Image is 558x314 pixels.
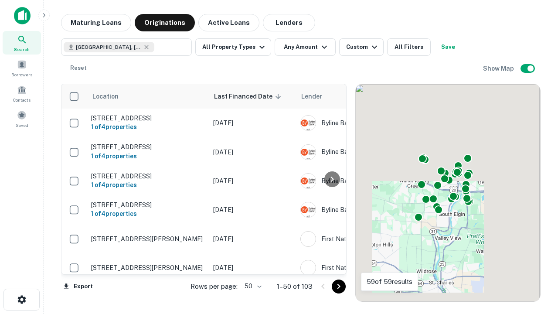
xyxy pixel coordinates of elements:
button: All Property Types [195,38,271,56]
p: [DATE] [213,118,292,128]
div: First Nations Bank [300,231,431,247]
p: [STREET_ADDRESS] [91,172,204,180]
p: Rows per page: [191,281,238,292]
span: [GEOGRAPHIC_DATA], [GEOGRAPHIC_DATA] [76,43,141,51]
button: Reset [65,59,92,77]
p: 1–50 of 103 [277,281,313,292]
span: Search [14,46,30,53]
h6: 1 of 4 properties [91,180,204,190]
span: Location [92,91,130,102]
a: Borrowers [3,56,41,80]
a: Contacts [3,82,41,105]
img: picture [301,202,316,217]
button: Go to next page [332,280,346,294]
div: First Nations Bank [300,260,431,276]
th: Lender [296,84,436,109]
th: Location [87,84,209,109]
div: Byline Bank [300,202,431,218]
a: Saved [3,107,41,130]
p: [DATE] [213,205,292,215]
div: Custom [346,42,380,52]
button: Any Amount [275,38,336,56]
button: All Filters [387,38,431,56]
img: picture [301,174,316,188]
span: Contacts [13,96,31,103]
iframe: Chat Widget [514,216,558,258]
p: [STREET_ADDRESS] [91,114,204,122]
div: 0 0 [356,84,540,301]
img: picture [301,260,316,275]
div: Byline Bank [300,115,431,131]
div: 50 [241,280,263,293]
h6: 1 of 4 properties [91,151,204,161]
span: Lender [301,91,322,102]
p: [DATE] [213,263,292,273]
p: [STREET_ADDRESS] [91,201,204,209]
span: Last Financed Date [214,91,284,102]
img: picture [301,116,316,130]
img: picture [301,232,316,246]
button: Maturing Loans [61,14,131,31]
p: 59 of 59 results [367,276,412,287]
p: [DATE] [213,147,292,157]
button: Custom [339,38,384,56]
p: [STREET_ADDRESS][PERSON_NAME] [91,264,204,272]
img: picture [301,145,316,160]
p: [STREET_ADDRESS][PERSON_NAME] [91,235,204,243]
div: Byline Bank [300,144,431,160]
button: Originations [135,14,195,31]
p: [DATE] [213,176,292,186]
img: capitalize-icon.png [14,7,31,24]
p: [DATE] [213,234,292,244]
h6: 1 of 4 properties [91,209,204,218]
button: Lenders [263,14,315,31]
a: Search [3,31,41,55]
button: Export [61,280,95,293]
h6: 1 of 4 properties [91,122,204,132]
span: Borrowers [11,71,32,78]
button: Active Loans [198,14,259,31]
div: Byline Bank [300,173,431,189]
h6: Show Map [483,64,515,73]
button: Save your search to get updates of matches that match your search criteria. [434,38,462,56]
p: [STREET_ADDRESS] [91,143,204,151]
th: Last Financed Date [209,84,296,109]
span: Saved [16,122,28,129]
